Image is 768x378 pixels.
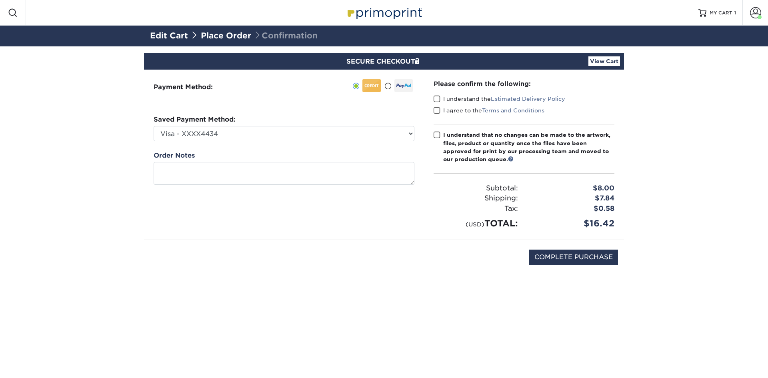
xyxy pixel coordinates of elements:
[428,183,524,194] div: Subtotal:
[466,221,484,228] small: (USD)
[254,31,318,40] span: Confirmation
[154,83,232,91] h3: Payment Method:
[588,56,620,66] a: View Cart
[344,4,424,21] img: Primoprint
[428,217,524,230] div: TOTAL:
[201,31,251,40] a: Place Order
[524,183,620,194] div: $8.00
[524,217,620,230] div: $16.42
[434,79,614,88] div: Please confirm the following:
[524,204,620,214] div: $0.58
[346,58,422,65] span: SECURE CHECKOUT
[154,115,236,124] label: Saved Payment Method:
[154,151,195,160] label: Order Notes
[524,193,620,204] div: $7.84
[734,10,736,16] span: 1
[434,106,544,114] label: I agree to the
[529,250,618,265] input: COMPLETE PURCHASE
[434,95,565,103] label: I understand the
[491,96,565,102] a: Estimated Delivery Policy
[443,131,614,164] div: I understand that no changes can be made to the artwork, files, product or quantity once the file...
[150,31,188,40] a: Edit Cart
[428,193,524,204] div: Shipping:
[482,107,544,114] a: Terms and Conditions
[428,204,524,214] div: Tax:
[710,10,732,16] span: MY CART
